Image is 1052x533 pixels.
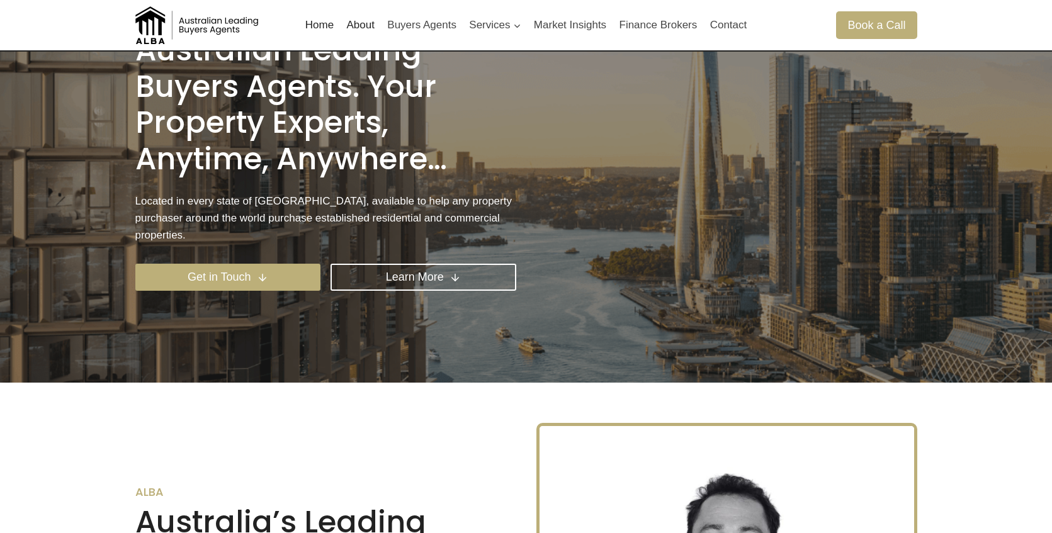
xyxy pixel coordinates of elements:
[135,193,516,244] p: Located in every state of [GEOGRAPHIC_DATA], available to help any property purchaser around the ...
[463,10,528,40] button: Child menu of Services
[135,485,516,499] h6: ALBA
[386,268,444,286] span: Learn More
[836,11,917,38] a: Book a Call
[528,10,613,40] a: Market Insights
[331,264,516,291] a: Learn More
[299,10,754,40] nav: Primary Navigation
[613,10,703,40] a: Finance Brokers
[135,6,261,44] img: Australian Leading Buyers Agents
[340,10,381,40] a: About
[703,10,753,40] a: Contact
[381,10,463,40] a: Buyers Agents
[135,264,321,291] a: Get in Touch
[188,268,251,286] span: Get in Touch
[135,32,516,177] h1: Australian Leading Buyers Agents. Your property experts, anytime, anywhere…
[299,10,341,40] a: Home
